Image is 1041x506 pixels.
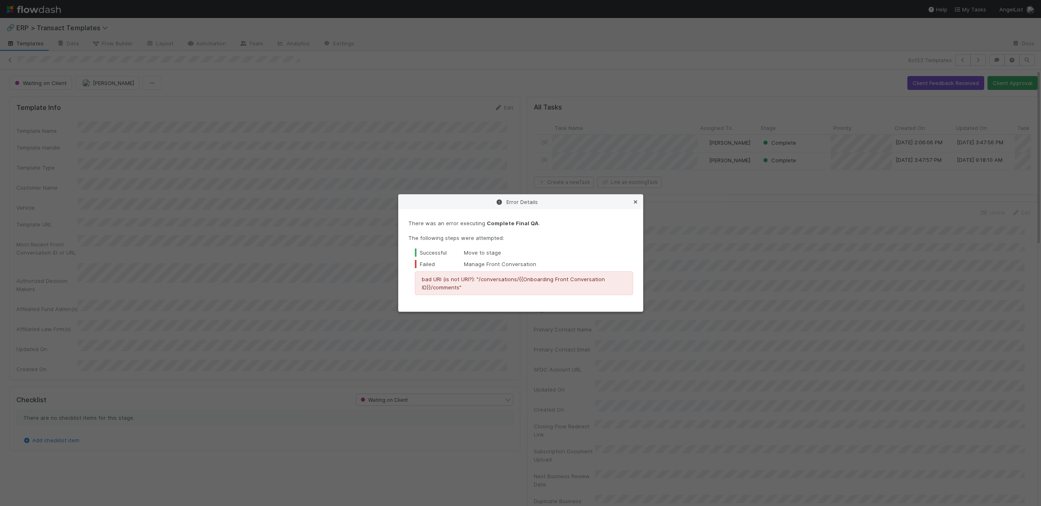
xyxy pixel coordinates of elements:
p: bad URI (is not URI?): "/conversations/{{Onboarding Front Conversation ID}}/comments" [422,275,626,291]
div: Successful [415,249,464,257]
div: Manage Front Conversation [415,260,633,268]
div: Error Details [398,195,643,209]
div: Failed [415,260,464,268]
p: The following steps were attempted: [408,234,633,242]
p: There was an error executing . [408,219,633,227]
strong: Complete Final QA [487,220,539,226]
div: Move to stage [415,249,633,257]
